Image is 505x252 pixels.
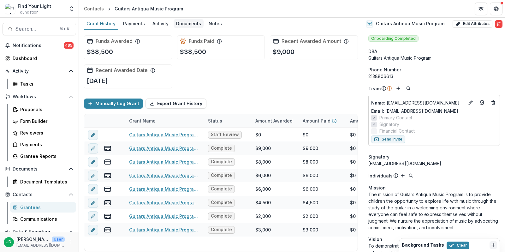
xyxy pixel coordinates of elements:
div: Amount Paid [299,114,346,128]
span: Staff Review [211,132,239,137]
span: Signatory [379,121,399,128]
div: ⌘ + K [58,26,71,33]
button: Clear [447,242,469,249]
span: Complete [211,213,232,219]
div: $4,500 [303,199,318,206]
span: Onboarding Completed [368,35,419,42]
div: 2138806613 [368,73,500,80]
button: Open Data & Reporting [3,227,76,237]
button: Open Activity [3,66,76,76]
div: $0 [350,226,356,233]
button: Open entity switcher [67,3,76,15]
div: Status [204,117,226,124]
a: Document Templates [10,177,76,187]
p: $9,000 [273,47,294,57]
div: Dashboard [13,55,71,62]
div: Notes [206,19,224,28]
button: Notifications495 [3,40,76,51]
a: Guitars Antiqua Music Program-2021 [129,199,200,206]
a: Payments [121,18,147,30]
p: [EMAIL_ADDRESS][DOMAIN_NAME] [16,243,65,248]
button: edit [88,157,98,167]
span: Phone Number [368,66,401,73]
h2: Background Tasks [402,243,444,248]
div: Proposals [20,106,71,113]
a: Activity [150,18,171,30]
a: Payments [10,139,76,150]
div: $0 [350,131,356,138]
div: Activity [150,19,171,28]
a: Tasks [10,79,76,89]
span: Primary Contact [379,114,412,121]
div: Document Templates [20,178,71,185]
a: Guitars Antiqua Music Program - 2025 - Find Your Light Foundation 25/26 RFP Grant Application [129,131,200,138]
p: User [52,237,65,242]
span: Signatory [368,153,389,160]
a: Notes [206,18,224,30]
div: $6,000 [255,186,271,192]
span: Search... [15,26,56,32]
h2: Guitars Antiqua Music Program [376,21,444,27]
button: Edit [467,99,474,106]
div: Amount Awarded [252,114,299,128]
h2: Recent Awarded Amount [282,38,341,44]
div: $0 [350,172,356,179]
a: Contacts [81,4,106,13]
a: Guitars Antiqua Music Program-2023 [129,172,200,179]
p: $38,500 [87,47,113,57]
span: Email: [371,108,384,114]
h2: Funds Awarded [96,38,133,44]
button: Dismiss [490,241,497,249]
div: Grantee Reports [20,153,71,159]
button: Search... [3,23,76,35]
div: $9,000 [303,145,318,152]
p: Individuals [368,172,393,179]
a: Documents [174,18,204,30]
span: Complete [211,173,232,178]
div: Guitars Antiqua Music Program [368,55,500,61]
span: Activity [13,69,66,74]
a: Form Builder [10,116,76,126]
button: view-payments [104,226,111,234]
p: [EMAIL_ADDRESS][DOMAIN_NAME] [371,99,464,106]
button: Open Documents [3,164,76,174]
div: Grant Name [125,114,204,128]
h2: Funds Paid [189,38,214,44]
div: [EMAIL_ADDRESS][DOMAIN_NAME] [368,160,500,167]
span: 495 [64,42,74,49]
a: Guitars Antiqua Music Program -2020 [129,213,200,219]
button: Get Help [490,3,502,15]
button: Add [399,172,407,179]
div: Grant History [84,19,118,28]
div: Contacts [84,5,104,12]
a: Grantees [10,202,76,213]
a: Guitars Antiqua Music Program-2020 [129,226,200,233]
span: DBA [368,48,377,55]
a: Reviewers [10,128,76,138]
div: $9,000 [255,145,271,152]
button: view-payments [104,145,111,152]
span: Complete [211,200,232,205]
div: $6,000 [303,186,318,192]
a: Go to contact [477,98,487,108]
a: Name: [EMAIL_ADDRESS][DOMAIN_NAME] [371,99,464,106]
div: Grant Name [125,117,159,124]
div: Documents [174,19,204,28]
button: view-payments [104,199,111,207]
span: Financial Contact [379,128,415,134]
button: Deletes [490,99,497,106]
div: $0 [350,145,356,152]
div: Status [204,114,252,128]
p: Amount Payable [350,117,386,124]
span: Complete [211,186,232,192]
div: Payments [20,141,71,148]
div: Jeffrey Dollinger [6,240,11,244]
div: Tasks [20,81,71,87]
span: Documents [13,166,66,172]
button: Add [395,85,402,92]
a: Guitars Antiqua Music Program-2022 [129,186,200,192]
p: Team [368,85,381,92]
div: $0 [350,186,356,192]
